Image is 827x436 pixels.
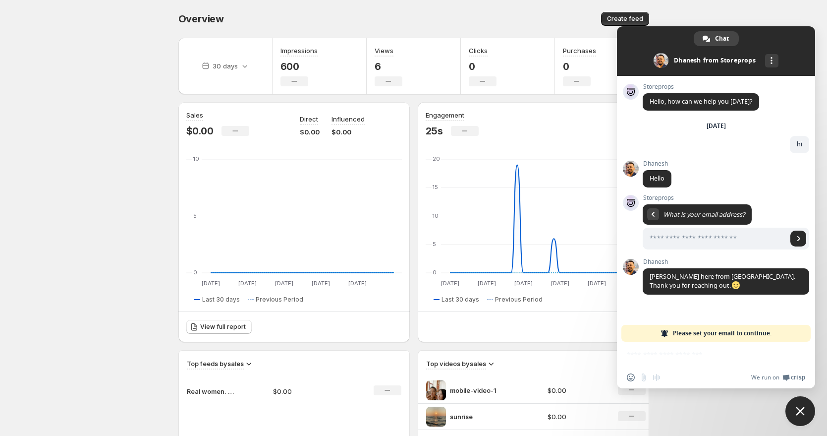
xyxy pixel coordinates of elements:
[275,280,293,287] text: [DATE]
[601,12,649,26] button: Create feed
[607,15,643,23] span: Create feed
[650,97,752,106] span: Hello, how can we help you [DATE]?
[650,174,664,183] span: Hello
[441,280,459,287] text: [DATE]
[273,386,343,396] p: $0.00
[300,114,318,124] p: Direct
[186,110,203,120] h3: Sales
[650,272,795,290] span: [PERSON_NAME] here from [GEOGRAPHIC_DATA]. Thank you for reaching out.
[187,359,244,369] h3: Top feeds by sales
[213,61,238,71] p: 30 days
[643,258,809,265] span: Dhanesh
[643,83,759,90] span: Storeprops
[331,127,365,137] p: $0.00
[563,61,596,72] p: 0
[280,46,318,56] h3: Impressions
[433,269,437,276] text: 0
[548,385,606,395] p: $0.00
[627,374,635,381] span: Insert an emoji
[280,61,318,72] p: 600
[765,54,778,67] div: More channels
[785,396,815,426] div: Close chat
[433,155,440,162] text: 20
[477,280,496,287] text: [DATE]
[186,320,252,334] a: View full report
[187,386,236,396] p: Real women. Real results. Most felt a difference in days.
[751,374,779,381] span: We run on
[663,210,745,219] span: What is your email address?
[186,125,214,137] p: $0.00
[563,46,596,56] h3: Purchases
[643,228,787,249] input: Enter your email address...
[751,374,805,381] a: We run onCrisp
[797,140,802,148] span: hi
[643,194,809,201] span: Storeprops
[647,208,659,220] div: Return to message
[643,160,671,167] span: Dhanesh
[791,374,805,381] span: Crisp
[694,31,739,46] div: Chat
[375,61,402,72] p: 6
[193,155,199,162] text: 10
[450,385,524,395] p: mobile-video-1
[426,125,443,137] p: 25s
[193,212,197,219] text: 5
[469,46,488,56] h3: Clicks
[707,123,726,129] div: [DATE]
[495,296,543,304] span: Previous Period
[441,296,479,304] span: Last 30 days
[426,110,464,120] h3: Engagement
[300,127,320,137] p: $0.00
[238,280,256,287] text: [DATE]
[256,296,303,304] span: Previous Period
[426,380,446,400] img: mobile-video-1
[426,407,446,427] img: sunrise
[433,212,439,219] text: 10
[311,280,330,287] text: [DATE]
[551,280,569,287] text: [DATE]
[331,114,365,124] p: Influenced
[201,280,220,287] text: [DATE]
[673,325,772,342] span: Please set your email to continue.
[790,231,806,247] span: Send
[433,241,436,248] text: 5
[450,412,524,422] p: sunrise
[348,280,366,287] text: [DATE]
[548,412,606,422] p: $0.00
[469,61,496,72] p: 0
[587,280,606,287] text: [DATE]
[193,269,197,276] text: 0
[178,13,224,25] span: Overview
[514,280,532,287] text: [DATE]
[426,359,486,369] h3: Top videos by sales
[433,184,438,190] text: 15
[715,31,729,46] span: Chat
[202,296,240,304] span: Last 30 days
[375,46,393,56] h3: Views
[200,323,246,331] span: View full report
